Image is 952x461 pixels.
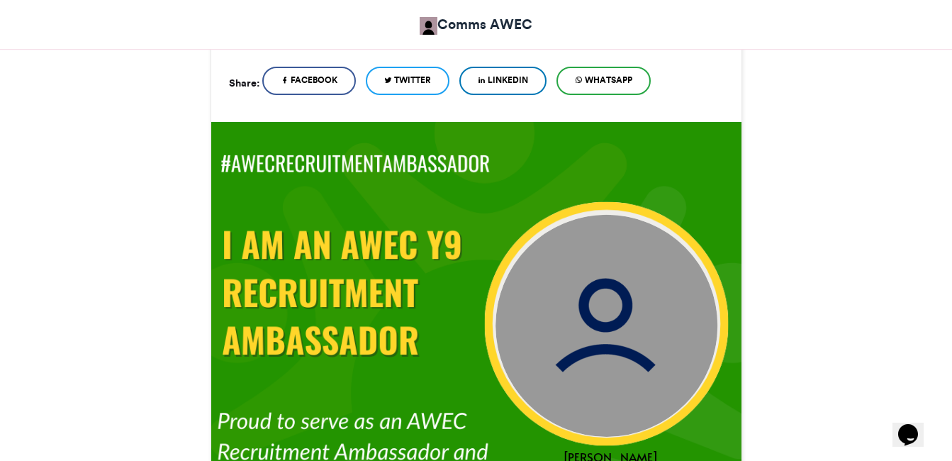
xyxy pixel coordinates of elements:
a: Twitter [366,67,449,95]
img: user_circle.png [495,214,717,436]
h5: Share: [229,74,259,92]
span: Facebook [291,74,337,87]
span: WhatsApp [585,74,632,87]
span: LinkedIn [488,74,528,87]
iframe: chat widget [892,404,938,447]
a: Facebook [262,67,356,95]
a: Comms AWEC [420,14,532,35]
span: Twitter [394,74,431,87]
img: Comms AWEC [420,17,437,35]
a: LinkedIn [459,67,547,95]
a: WhatsApp [556,67,651,95]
